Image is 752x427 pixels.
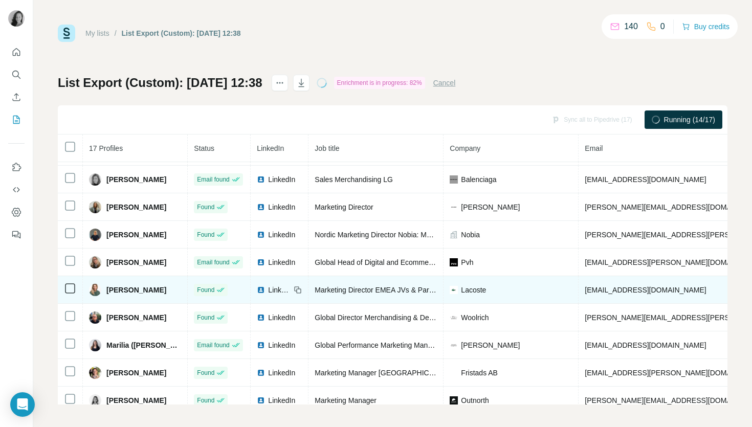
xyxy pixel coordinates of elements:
span: Global Head of Digital and Ecommerce - [PERSON_NAME] / [PERSON_NAME] [PERSON_NAME] [315,258,629,266]
button: Dashboard [8,203,25,221]
img: Avatar [89,173,101,186]
span: LinkedIn [268,340,295,350]
span: Marketing Manager [GEOGRAPHIC_DATA] [315,369,453,377]
span: Lacoste [461,285,486,295]
span: [PERSON_NAME] [106,230,166,240]
img: LinkedIn logo [257,313,265,322]
img: company-logo [450,396,458,404]
span: Found [197,368,214,377]
span: [PERSON_NAME] [106,202,166,212]
span: Fristads AB [461,368,498,378]
img: Avatar [8,10,25,27]
span: LinkedIn [268,312,295,323]
span: Found [197,285,214,295]
span: Found [197,203,214,212]
span: Job title [315,144,339,152]
div: Enrichment is in progress: 82% [334,77,425,89]
span: Found [197,230,214,239]
span: Nobia [461,230,480,240]
h1: List Export (Custom): [DATE] 12:38 [58,75,262,91]
p: 0 [660,20,665,33]
img: Avatar [89,311,101,324]
span: Found [197,313,214,322]
img: LinkedIn logo [257,203,265,211]
span: Email found [197,258,229,267]
img: company-logo [450,258,458,266]
img: Avatar [89,284,101,296]
p: 140 [624,20,638,33]
button: My lists [8,110,25,129]
span: Pvh [461,257,473,267]
img: Avatar [89,201,101,213]
span: [EMAIL_ADDRESS][DOMAIN_NAME] [585,175,706,184]
span: Email [585,144,603,152]
span: LinkedIn [268,395,295,406]
img: Avatar [89,256,101,268]
span: Sales Merchandising LG [315,175,393,184]
img: LinkedIn logo [257,231,265,239]
img: company-logo [450,341,458,349]
span: LinkedIn [268,202,295,212]
span: LinkedIn [268,285,291,295]
span: Global Director Merchandising & Design [315,313,442,322]
img: LinkedIn logo [257,175,265,184]
span: LinkedIn [268,368,295,378]
span: Woolrich [461,312,489,323]
a: My lists [85,29,109,37]
button: Enrich CSV [8,88,25,106]
span: Running (14/17) [664,115,715,125]
span: [EMAIL_ADDRESS][DOMAIN_NAME] [585,341,706,349]
img: company-logo [450,203,458,211]
button: Use Surfe on LinkedIn [8,158,25,176]
button: Buy credits [682,19,729,34]
img: company-logo [450,286,458,294]
button: Use Surfe API [8,181,25,199]
div: List Export (Custom): [DATE] 12:38 [122,28,241,38]
img: company-logo [450,175,458,184]
span: Balenciaga [461,174,496,185]
img: LinkedIn logo [257,341,265,349]
span: LinkedIn [268,230,295,240]
span: Marketing Director [315,203,373,211]
button: Search [8,65,25,84]
img: LinkedIn logo [257,369,265,377]
span: Nordic Marketing Director Nobia: Marbodal, Novart, [GEOGRAPHIC_DATA], [GEOGRAPHIC_DATA] [315,231,632,239]
img: Avatar [89,367,101,379]
span: [PERSON_NAME] [106,312,166,323]
span: Email found [197,341,229,350]
img: Avatar [89,394,101,407]
span: LinkedIn [268,174,295,185]
img: Avatar [89,339,101,351]
img: company-logo [450,372,458,374]
span: Status [194,144,214,152]
img: company-logo [450,313,458,322]
span: Found [197,396,214,405]
span: Marketing Manager [315,396,377,404]
div: Open Intercom Messenger [10,392,35,417]
button: Cancel [433,78,456,88]
span: [PERSON_NAME] [106,257,166,267]
span: [PERSON_NAME] [106,395,166,406]
img: Surfe Logo [58,25,75,42]
span: [PERSON_NAME] [106,285,166,295]
span: [PERSON_NAME] [461,340,520,350]
span: [EMAIL_ADDRESS][DOMAIN_NAME] [585,286,706,294]
img: LinkedIn logo [257,258,265,266]
span: Outnorth [461,395,489,406]
button: Quick start [8,43,25,61]
span: Marketing Director EMEA JVs & Partners [315,286,445,294]
span: Email found [197,175,229,184]
span: [PERSON_NAME] [106,174,166,185]
img: LinkedIn logo [257,396,265,404]
span: LinkedIn [268,257,295,267]
span: Company [450,144,480,152]
span: Global Performance Marketing Manager [315,341,442,349]
span: 17 Profiles [89,144,123,152]
span: [PERSON_NAME] [461,202,520,212]
span: Marilia ([PERSON_NAME] [106,340,181,350]
li: / [115,28,117,38]
button: Feedback [8,226,25,244]
img: Avatar [89,229,101,241]
button: actions [272,75,288,91]
img: LinkedIn logo [257,286,265,294]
